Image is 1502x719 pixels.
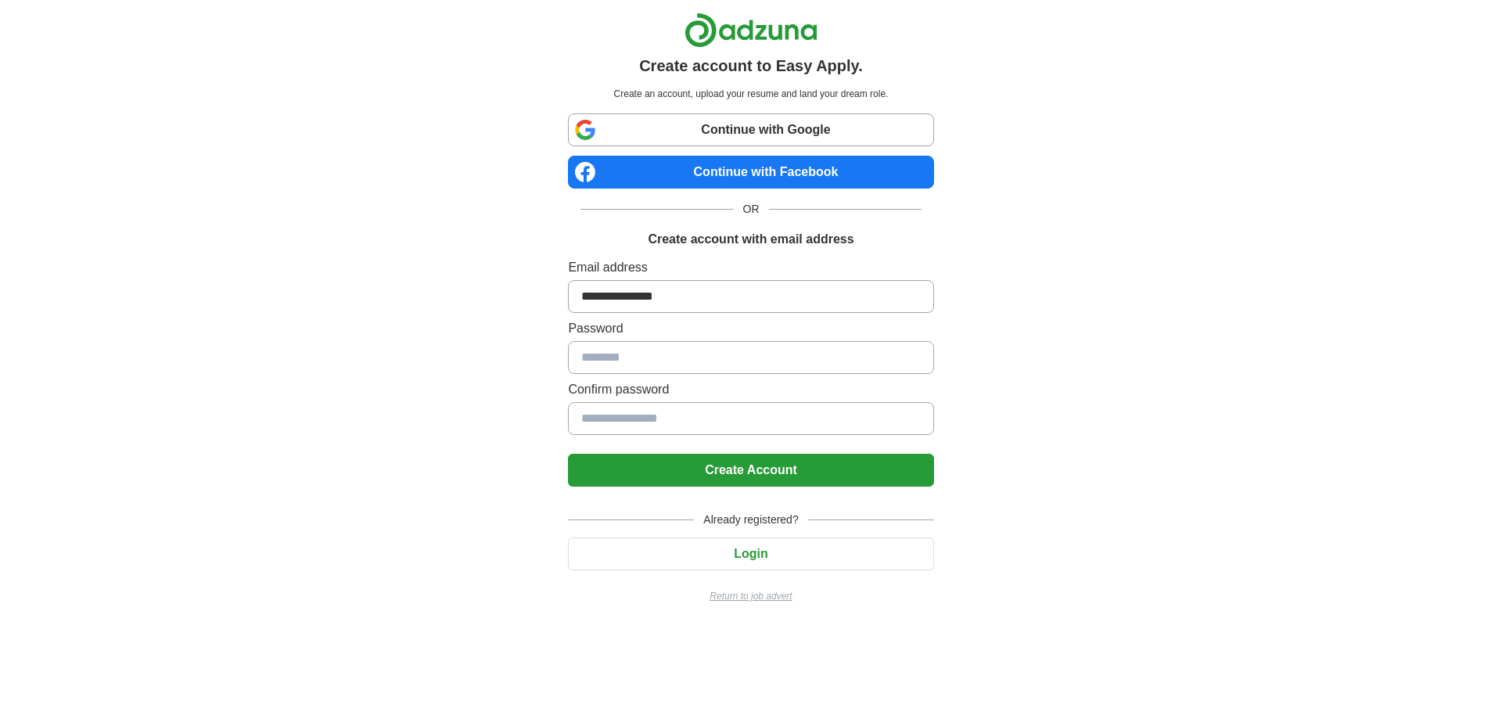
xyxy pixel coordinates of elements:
[568,537,933,570] button: Login
[734,201,769,217] span: OR
[648,230,853,249] h1: Create account with email address
[568,589,933,603] a: Return to job advert
[568,156,933,189] a: Continue with Facebook
[571,87,930,101] p: Create an account, upload your resume and land your dream role.
[568,380,933,399] label: Confirm password
[568,258,933,277] label: Email address
[568,454,933,487] button: Create Account
[685,13,817,48] img: Adzuna logo
[568,319,933,338] label: Password
[639,54,863,77] h1: Create account to Easy Apply.
[568,113,933,146] a: Continue with Google
[694,512,807,528] span: Already registered?
[568,547,933,560] a: Login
